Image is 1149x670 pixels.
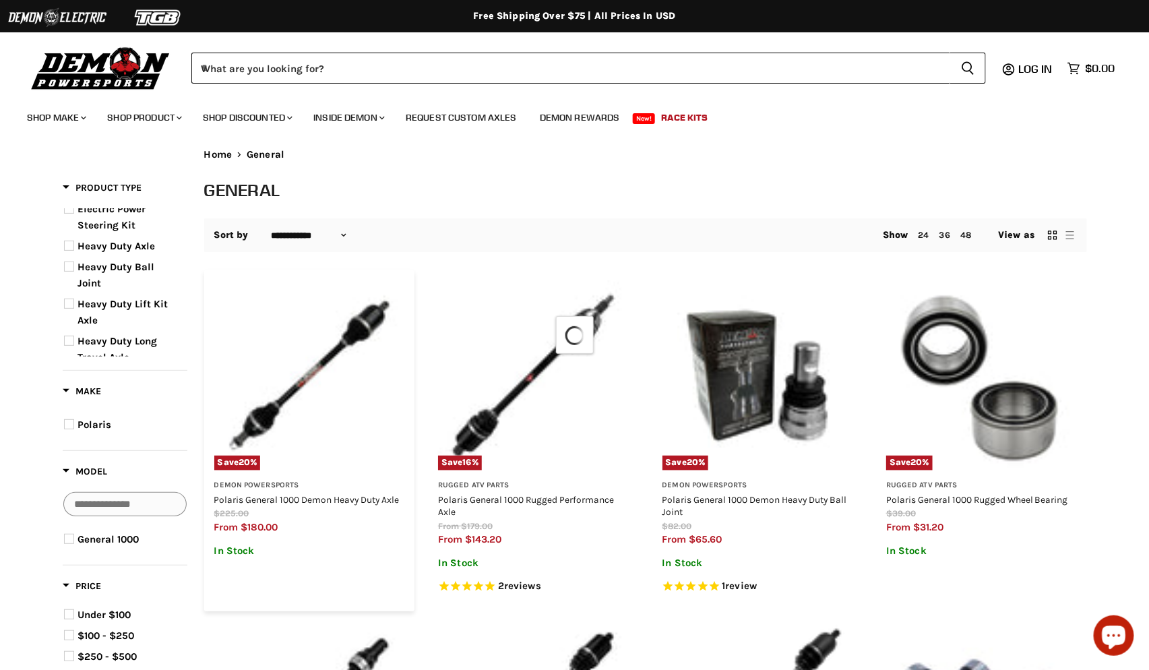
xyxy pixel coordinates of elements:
[204,179,1087,201] h1: General
[886,508,916,518] span: $39.00
[999,230,1035,241] span: View as
[722,580,757,592] span: 1 reviews
[214,494,400,505] a: Polaris General 1000 Demon Heavy Duty Axle
[687,457,698,467] span: 20
[78,650,137,663] span: $250 - $500
[662,521,692,531] span: $82.00
[78,419,112,431] span: Polaris
[63,182,142,193] span: Product Type
[204,149,1087,160] nav: Breadcrumbs
[108,5,209,30] img: TGB Logo 2
[662,456,709,470] span: Save %
[63,385,102,402] button: Filter by Make
[78,298,168,326] span: Heavy Duty Lift Kit Axle
[193,104,301,131] a: Shop Discounted
[36,10,1114,22] div: Free Shipping Over $75 | All Prices In USD
[913,521,943,533] span: $31.20
[950,53,986,84] button: Search
[438,521,459,531] span: from
[438,580,629,594] span: Rated 5.0 out of 5 stars 2 reviews
[886,280,1077,471] img: Polaris General 1000 Rugged Wheel Bearing
[883,229,908,241] span: Show
[886,494,1068,505] a: Polaris General 1000 Rugged Wheel Bearing
[689,533,722,545] span: $65.60
[463,457,472,467] span: 16
[78,240,156,252] span: Heavy Duty Axle
[63,386,102,397] span: Make
[17,98,1112,131] ul: Main menu
[1018,62,1053,75] span: Log in
[886,481,1077,491] h3: Rugged ATV Parts
[214,508,249,518] span: $225.00
[214,456,261,470] span: Save %
[63,466,108,477] span: Model
[438,481,629,491] h3: Rugged ATV Parts
[465,533,501,545] span: $143.20
[27,44,175,92] img: Demon Powersports
[438,280,629,471] img: Polaris General 1000 Rugged Performance Axle
[17,104,94,131] a: Shop Make
[662,280,853,471] img: Polaris General 1000 Demon Heavy Duty Ball Joint
[438,533,462,545] span: from
[63,181,142,198] button: Filter by Product Type
[63,580,102,592] span: Price
[498,580,541,592] span: 2 reviews
[911,457,923,467] span: 20
[214,280,405,471] a: Polaris General 1000 Demon Heavy Duty AxleSave20%
[438,456,482,470] span: Save %
[247,149,284,160] span: General
[939,230,950,240] a: 36
[204,218,1087,252] nav: Collection utilities
[1090,615,1138,659] inbox-online-store-chat: Shopify online store chat
[438,280,629,471] a: Polaris General 1000 Rugged Performance AxleSave16%
[241,521,278,533] span: $180.00
[504,580,541,592] span: reviews
[78,335,158,363] span: Heavy Duty Long Travel Axle
[63,580,102,597] button: Filter by Price
[633,113,656,124] span: New!
[214,521,239,533] span: from
[652,104,718,131] a: Race Kits
[886,456,933,470] span: Save %
[214,545,405,557] p: In Stock
[396,104,527,131] a: Request Custom Axles
[886,545,1077,557] p: In Stock
[461,521,493,531] span: $179.00
[191,53,986,84] form: Product
[438,557,629,569] p: In Stock
[7,5,108,30] img: Demon Electric Logo 2
[1063,229,1077,242] button: list view
[886,280,1077,471] a: Polaris General 1000 Rugged Wheel BearingSave20%
[78,261,155,289] span: Heavy Duty Ball Joint
[214,230,249,241] label: Sort by
[78,533,139,545] span: General 1000
[662,557,853,569] p: In Stock
[662,494,847,517] a: Polaris General 1000 Demon Heavy Duty Ball Joint
[214,280,405,471] img: Polaris General 1000 Demon Heavy Duty Axle
[662,481,853,491] h3: Demon Powersports
[886,521,910,533] span: from
[1061,59,1122,78] a: $0.00
[1012,63,1061,75] a: Log in
[919,230,929,240] a: 24
[78,609,131,621] span: Under $100
[191,53,950,84] input: When autocomplete results are available use up and down arrows to review and enter to select
[1046,229,1059,242] button: grid view
[97,104,190,131] a: Shop Product
[204,149,232,160] a: Home
[239,457,250,467] span: 20
[303,104,393,131] a: Inside Demon
[662,280,853,471] a: Polaris General 1000 Demon Heavy Duty Ball JointSave20%
[78,630,135,642] span: $100 - $250
[530,104,630,131] a: Demon Rewards
[63,465,108,482] button: Filter by Model
[63,492,187,516] input: Search Options
[214,481,405,491] h3: Demon Powersports
[662,580,853,594] span: Rated 5.0 out of 5 stars 1 reviews
[960,230,971,240] a: 48
[438,494,614,517] a: Polaris General 1000 Rugged Performance Axle
[1086,62,1115,75] span: $0.00
[662,533,687,545] span: from
[725,580,757,592] span: review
